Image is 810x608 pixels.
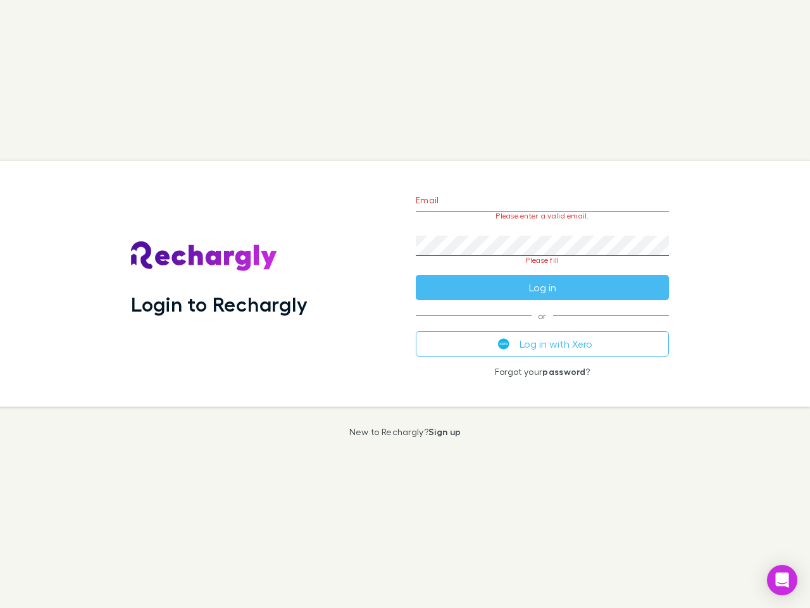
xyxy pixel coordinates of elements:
span: or [416,315,669,316]
h1: Login to Rechargly [131,292,308,316]
a: Sign up [428,426,461,437]
div: Open Intercom Messenger [767,565,797,595]
p: Forgot your ? [416,367,669,377]
p: Please fill [416,256,669,265]
img: Xero's logo [498,338,509,350]
p: New to Rechargly? [349,427,461,437]
button: Log in [416,275,669,300]
button: Log in with Xero [416,331,669,357]
a: password [542,366,585,377]
img: Rechargly's Logo [131,241,278,272]
p: Please enter a valid email. [416,212,669,220]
